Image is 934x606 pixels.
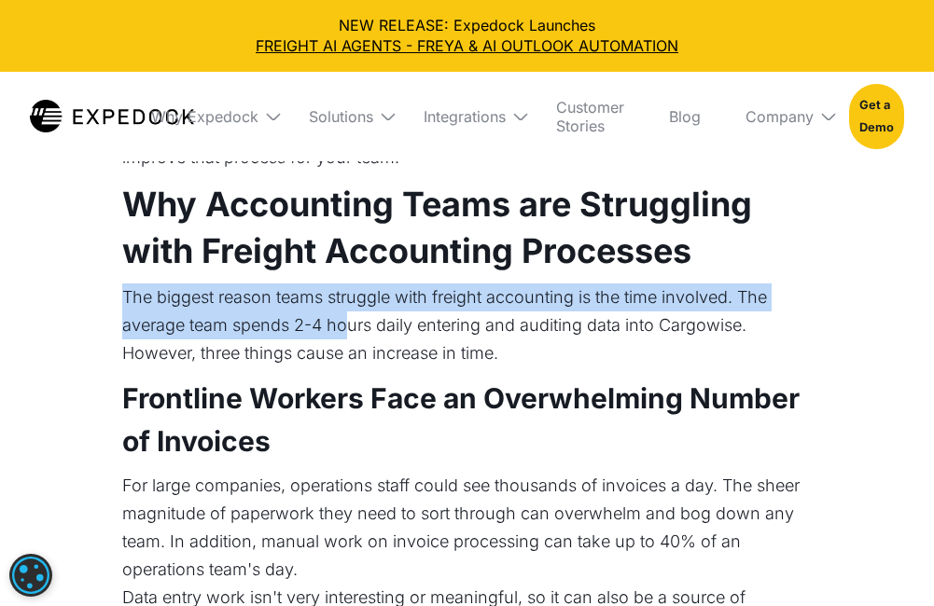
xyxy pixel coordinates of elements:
iframe: Chat Widget [841,516,934,606]
div: Solutions [294,72,394,161]
p: For large companies, operations staff could see thousands of invoices a day. The sheer magnitude ... [122,472,813,584]
div: Company [731,72,834,161]
div: Integrations [409,72,526,161]
p: The biggest reason teams struggle with freight accounting is the time involved. The average team ... [122,283,813,367]
div: Why Expedock [151,107,258,126]
a: Get a Demo [849,84,904,149]
strong: Why Accounting Teams are Struggling with Freight Accounting Processes [122,184,752,271]
div: NEW RELEASE: Expedock Launches [15,15,919,57]
a: Customer Stories [541,72,639,161]
a: FREIGHT AI AGENTS - FREYA & AI OUTLOOK AUTOMATION [15,35,919,56]
div: Company [746,107,814,126]
div: Integrations [424,107,506,126]
div: Solutions [309,107,373,126]
a: Blog [654,72,716,161]
strong: Frontline Workers Face an Overwhelming Number of Invoices [122,381,800,458]
div: Why Expedock [136,72,279,161]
